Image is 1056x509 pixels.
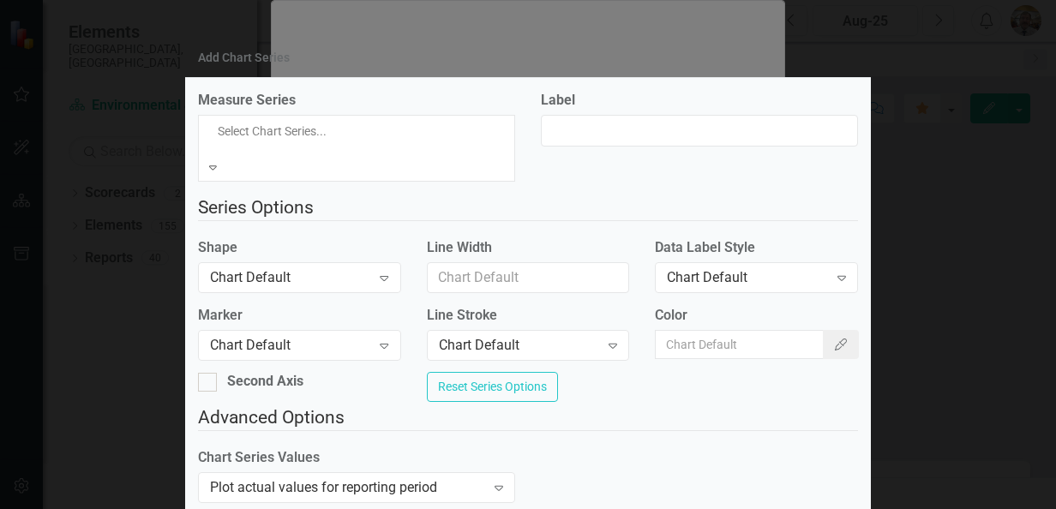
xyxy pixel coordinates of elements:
[198,91,515,111] label: Measure Series
[541,91,858,111] label: Label
[210,267,370,287] div: Chart Default
[439,336,599,356] div: Chart Default
[427,306,630,326] label: Line Stroke
[198,404,858,431] legend: Advanced Options
[427,262,630,294] input: Chart Default
[655,330,825,359] input: Chart Default
[198,51,290,64] div: Add Chart Series
[655,238,858,258] label: Data Label Style
[655,306,858,326] label: Color
[227,372,303,392] div: Second Axis
[427,372,558,402] button: Reset Series Options
[210,478,485,498] div: Plot actual values for reporting period
[198,306,401,326] label: Marker
[198,195,858,221] legend: Series Options
[198,448,515,468] label: Chart Series Values
[198,238,401,258] label: Shape
[218,123,495,140] div: Select Chart Series...
[427,238,630,258] label: Line Width
[210,336,370,356] div: Chart Default
[667,267,827,287] div: Chart Default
